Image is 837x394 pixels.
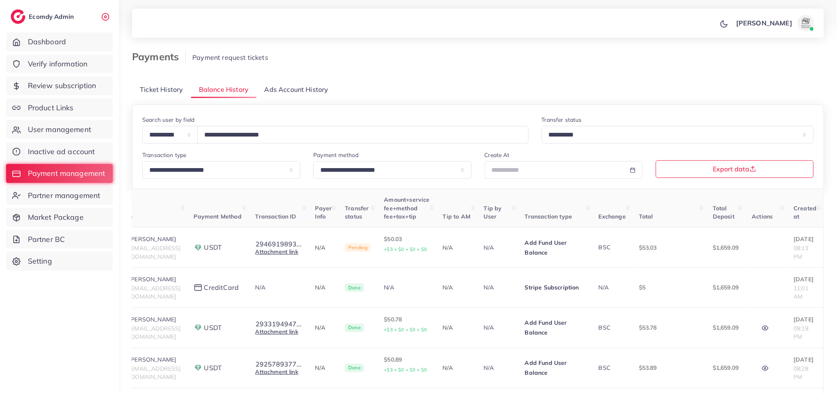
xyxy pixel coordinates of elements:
[132,51,186,63] h3: Payments
[639,363,700,373] p: $53.89
[6,55,113,73] a: Verify information
[129,355,180,364] p: [PERSON_NAME]
[525,282,586,292] p: Stripe Subscription
[713,282,739,292] p: $1,659.09
[28,212,84,223] span: Market Package
[599,284,609,291] span: N/A
[443,243,471,253] p: N/A
[6,208,113,227] a: Market Package
[345,323,364,333] span: Done
[713,166,756,172] span: Export data
[6,230,113,249] a: Partner BC
[443,282,471,292] p: N/A
[713,205,734,220] span: Total Deposit
[194,364,202,372] img: payment
[140,85,183,94] span: Ticket History
[194,284,202,291] img: payment
[752,213,773,220] span: Actions
[28,102,74,113] span: Product Links
[255,240,302,248] button: 2946919893...
[384,327,427,333] small: +$3 + $0 + $0 + $0
[732,15,817,31] a: [PERSON_NAME]avatar
[315,282,332,292] p: N/A
[384,196,429,220] span: Amount+service fee+method fee+tax+tip
[639,243,700,253] p: $53.03
[6,76,113,95] a: Review subscription
[28,256,52,266] span: Setting
[794,234,816,244] p: [DATE]
[443,323,471,333] p: N/A
[29,13,76,20] h2: Ecomdy Admin
[6,164,113,183] a: Payment management
[194,323,202,332] img: payment
[484,282,512,292] p: N/A
[194,213,242,220] span: Payment Method
[525,358,586,378] p: Add Fund User Balance
[28,36,66,47] span: Dashboard
[129,314,180,324] p: [PERSON_NAME]
[713,363,739,373] p: $1,659.09
[599,243,626,251] div: BSC
[384,355,429,375] p: $50.89
[345,364,364,373] span: Done
[713,243,739,253] p: $1,659.09
[525,213,572,220] span: Transaction type
[525,318,586,337] p: Add Fund User Balance
[345,283,364,292] span: Done
[794,355,816,364] p: [DATE]
[794,285,808,300] span: 11:01 AM
[255,368,298,376] a: Attachment link
[794,365,808,380] span: 08:28 PM
[6,142,113,161] a: Inactive ad account
[28,124,91,135] span: User management
[599,364,626,372] div: BSC
[204,323,222,333] span: USDT
[28,190,100,201] span: Partner management
[384,283,429,292] div: N/A
[656,160,814,178] button: Export data
[384,367,427,373] small: +$3 + $0 + $0 + $0
[255,213,296,220] span: Transaction ID
[345,205,369,220] span: Transfer status
[639,213,653,220] span: Total
[6,252,113,271] a: Setting
[199,85,249,94] span: Balance History
[204,283,239,292] span: creditCard
[384,246,427,252] small: +$3 + $0 + $0 + $0
[794,244,808,260] span: 08:13 PM
[28,146,95,157] span: Inactive ad account
[255,328,298,335] a: Attachment link
[255,284,265,291] span: N/A
[28,234,65,245] span: Partner BC
[384,234,429,254] p: $50.03
[443,363,471,373] p: N/A
[794,205,816,220] span: Created at
[485,151,510,159] label: Create At
[713,323,739,333] p: $1,659.09
[484,363,512,373] p: N/A
[129,365,180,380] span: [EMAIL_ADDRESS][DOMAIN_NAME]
[142,151,187,159] label: Transaction type
[794,325,808,340] span: 09:19 PM
[484,323,512,333] p: N/A
[315,243,332,253] p: N/A
[28,168,105,179] span: Payment management
[194,244,202,252] img: payment
[6,98,113,117] a: Product Links
[28,59,88,69] span: Verify information
[129,244,180,260] span: [EMAIL_ADDRESS][DOMAIN_NAME]
[255,360,302,368] button: 2925789377...
[11,9,25,24] img: logo
[255,248,298,255] a: Attachment link
[639,323,700,333] p: $53.78
[384,314,429,335] p: $50.78
[129,325,180,340] span: [EMAIL_ADDRESS][DOMAIN_NAME]
[255,320,302,328] button: 2933194947...
[542,116,582,124] label: Transfer status
[599,213,626,220] span: Exchange
[443,213,470,220] span: Tip to AM
[11,9,76,24] a: logoEcomdy Admin
[265,85,328,94] span: Ads Account History
[525,238,586,257] p: Add Fund User Balance
[639,284,645,291] span: $5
